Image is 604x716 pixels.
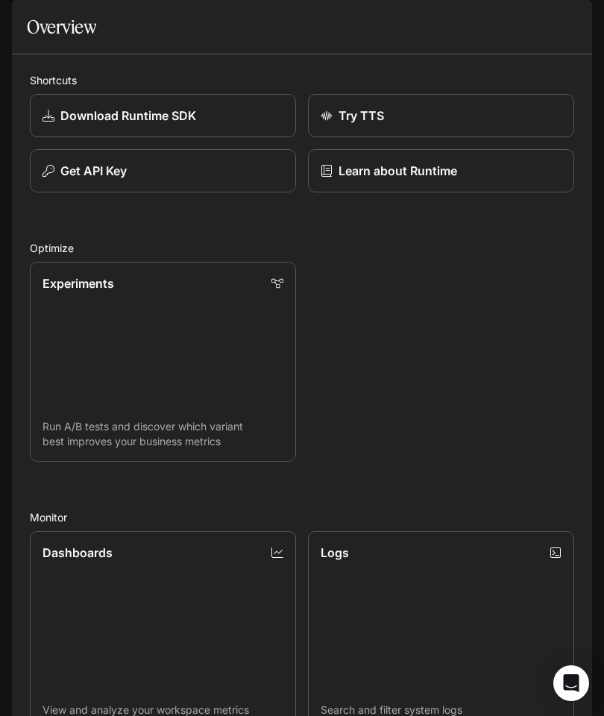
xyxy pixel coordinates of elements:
div: Open Intercom Messenger [553,665,589,701]
p: Get API Key [60,162,127,180]
a: Try TTS [308,94,574,137]
p: Experiments [43,274,114,292]
p: Run A/B tests and discover which variant best improves your business metrics [43,419,283,449]
p: Try TTS [339,107,384,125]
h2: Monitor [30,509,574,525]
h2: Optimize [30,240,574,256]
h2: Shortcuts [30,72,574,88]
a: Download Runtime SDK [30,94,296,137]
p: Download Runtime SDK [60,107,196,125]
a: Learn about Runtime [308,149,574,192]
a: ExperimentsRun A/B tests and discover which variant best improves your business metrics [30,262,296,462]
p: Learn about Runtime [339,162,457,180]
p: Logs [321,544,349,562]
p: Dashboards [43,544,113,562]
h1: Overview [27,12,96,42]
button: Get API Key [30,149,296,192]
